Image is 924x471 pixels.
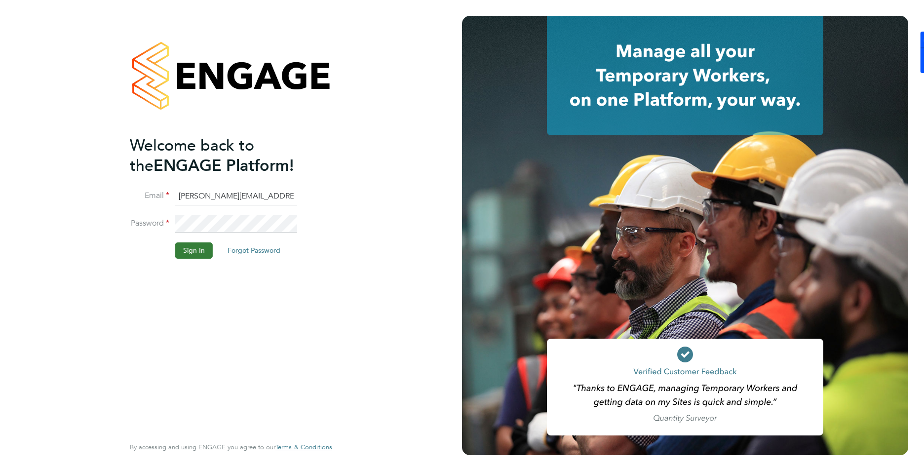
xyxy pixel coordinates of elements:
[220,242,288,258] button: Forgot Password
[175,188,297,205] input: Enter your work email...
[130,136,254,175] span: Welcome back to the
[130,135,322,176] h2: ENGAGE Platform!
[130,218,169,229] label: Password
[175,242,213,258] button: Sign In
[130,191,169,201] label: Email
[275,443,332,451] a: Terms & Conditions
[130,443,332,451] span: By accessing and using ENGAGE you agree to our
